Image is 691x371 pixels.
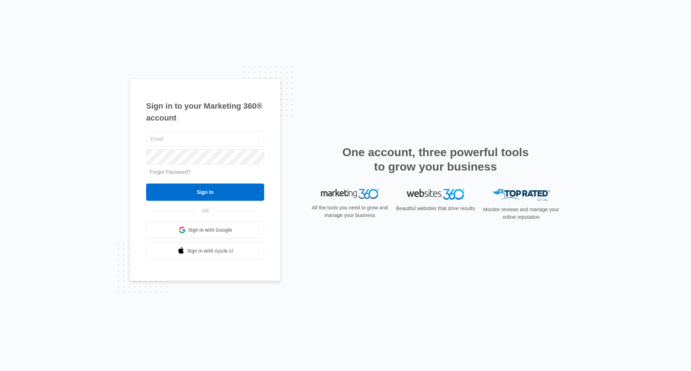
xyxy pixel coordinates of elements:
input: Sign In [146,184,264,201]
p: All the tools you need to grow and manage your business [310,204,390,219]
img: Websites 360 [407,189,464,199]
a: Sign in with Google [146,221,264,239]
p: Monitor reviews and manage your online reputation [481,206,561,221]
h2: One account, three powerful tools to grow your business [340,145,531,174]
span: OR [197,207,214,215]
a: Sign in with Apple Id [146,242,264,259]
span: Sign in with Apple Id [187,247,233,255]
h1: Sign in to your Marketing 360® account [146,100,264,124]
a: Forgot Password? [150,169,191,175]
span: Sign in with Google [188,226,232,234]
img: Marketing 360 [321,189,379,199]
p: Beautiful websites that drive results [395,205,476,212]
input: Email [146,131,264,146]
img: Top Rated Local [492,189,550,201]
